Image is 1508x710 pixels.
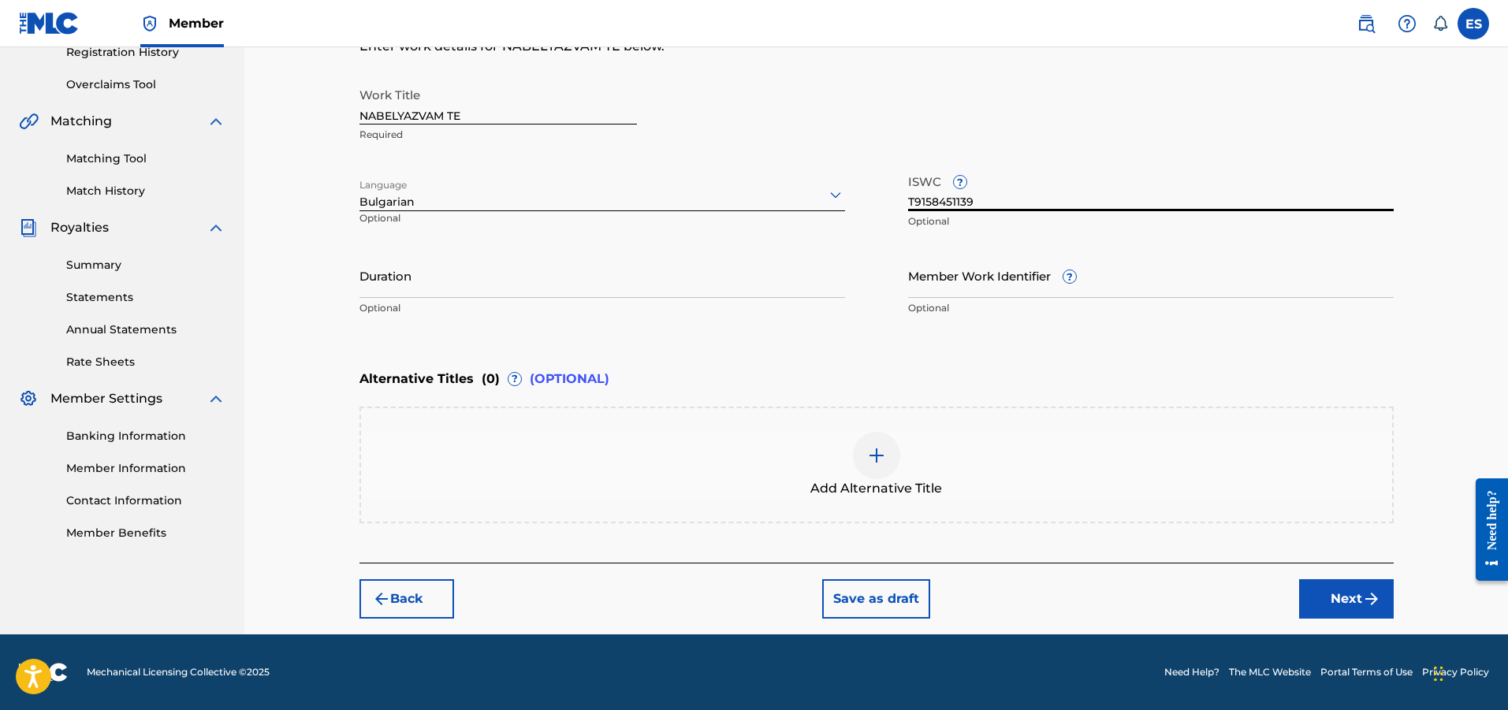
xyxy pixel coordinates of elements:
img: Top Rightsholder [140,14,159,33]
span: Royalties [50,218,109,237]
button: Next [1299,579,1394,619]
img: logo [19,663,68,682]
p: Optional [359,301,845,315]
div: Help [1391,8,1423,39]
img: help [1398,14,1417,33]
a: Registration History [66,44,225,61]
a: Public Search [1350,8,1382,39]
a: Banking Information [66,428,225,444]
span: Member Settings [50,389,162,408]
img: search [1357,14,1376,33]
iframe: Resource Center [1464,466,1508,593]
img: f7272a7cc735f4ea7f67.svg [1362,589,1381,608]
a: Contact Information [66,493,225,509]
span: Add Alternative Title [810,479,942,498]
img: Member Settings [19,389,38,408]
a: Member Information [66,460,225,477]
p: Optional [908,214,1394,229]
p: Required [359,128,637,142]
iframe: Chat Widget [1429,634,1508,710]
p: Optional [359,211,508,237]
img: expand [207,389,225,408]
a: Annual Statements [66,322,225,338]
span: ( 0 ) [482,370,500,388]
a: Portal Terms of Use [1320,665,1413,679]
p: Optional [908,301,1394,315]
img: 7ee5dd4eb1f8a8e3ef2f.svg [372,589,391,608]
a: Member Benefits [66,525,225,541]
img: expand [207,112,225,131]
a: Privacy Policy [1422,665,1489,679]
div: Notifications [1432,16,1448,32]
img: MLC Logo [19,12,80,35]
span: Matching [50,112,112,131]
a: Overclaims Tool [66,76,225,93]
span: ? [508,373,521,385]
img: Matching [19,112,39,131]
span: ? [1063,270,1076,283]
a: Rate Sheets [66,354,225,370]
img: Royalties [19,218,38,237]
span: (OPTIONAL) [530,370,609,388]
span: Alternative Titles [359,370,474,388]
span: Mechanical Licensing Collective © 2025 [87,665,270,679]
button: Back [359,579,454,619]
img: add [867,446,886,465]
span: Member [169,14,224,32]
div: User Menu [1458,8,1489,39]
a: Matching Tool [66,151,225,167]
a: Need Help? [1164,665,1219,679]
a: Statements [66,289,225,306]
div: Джаджи за чат [1429,634,1508,710]
span: ? [954,176,966,188]
div: Плъзни [1434,650,1443,697]
button: Save as draft [822,579,930,619]
img: expand [207,218,225,237]
a: Summary [66,257,225,273]
a: The MLC Website [1229,665,1311,679]
a: Match History [66,183,225,199]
